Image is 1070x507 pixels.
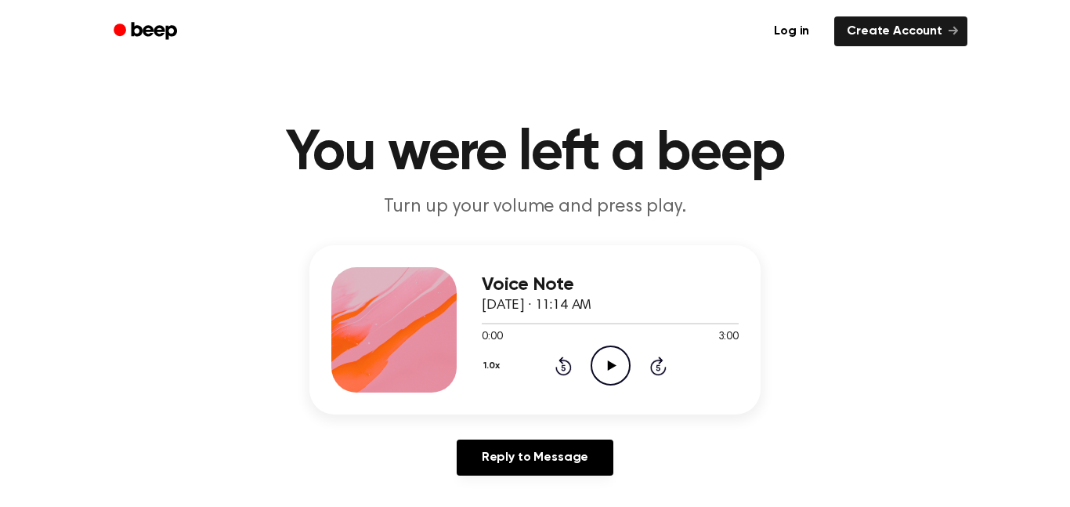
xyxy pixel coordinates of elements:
[482,299,591,313] span: [DATE] · 11:14 AM
[758,13,825,49] a: Log in
[834,16,967,46] a: Create Account
[482,274,739,295] h3: Voice Note
[482,353,505,379] button: 1.0x
[234,194,836,220] p: Turn up your volume and press play.
[718,329,739,346] span: 3:00
[482,329,502,346] span: 0:00
[457,440,613,476] a: Reply to Message
[103,16,191,47] a: Beep
[134,125,936,182] h1: You were left a beep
